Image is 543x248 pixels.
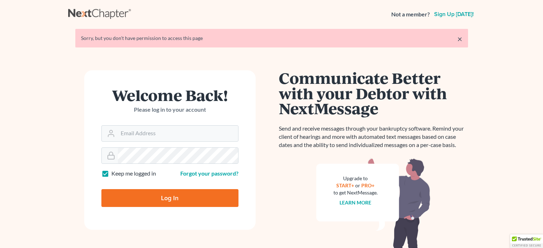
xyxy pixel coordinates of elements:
[279,70,468,116] h1: Communicate Better with your Debtor with NextMessage
[101,189,238,207] input: Log In
[81,35,462,42] div: Sorry, but you don't have permission to access this page
[433,11,475,17] a: Sign up [DATE]!
[336,182,354,188] a: START+
[333,189,378,196] div: to get NextMessage.
[279,125,468,149] p: Send and receive messages through your bankruptcy software. Remind your client of hearings and mo...
[355,182,360,188] span: or
[111,169,156,178] label: Keep me logged in
[457,35,462,43] a: ×
[340,199,371,206] a: Learn more
[510,234,543,248] div: TrustedSite Certified
[118,126,238,141] input: Email Address
[101,87,238,103] h1: Welcome Back!
[101,106,238,114] p: Please log in to your account
[391,10,430,19] strong: Not a member?
[180,170,238,177] a: Forgot your password?
[333,175,378,182] div: Upgrade to
[361,182,374,188] a: PRO+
